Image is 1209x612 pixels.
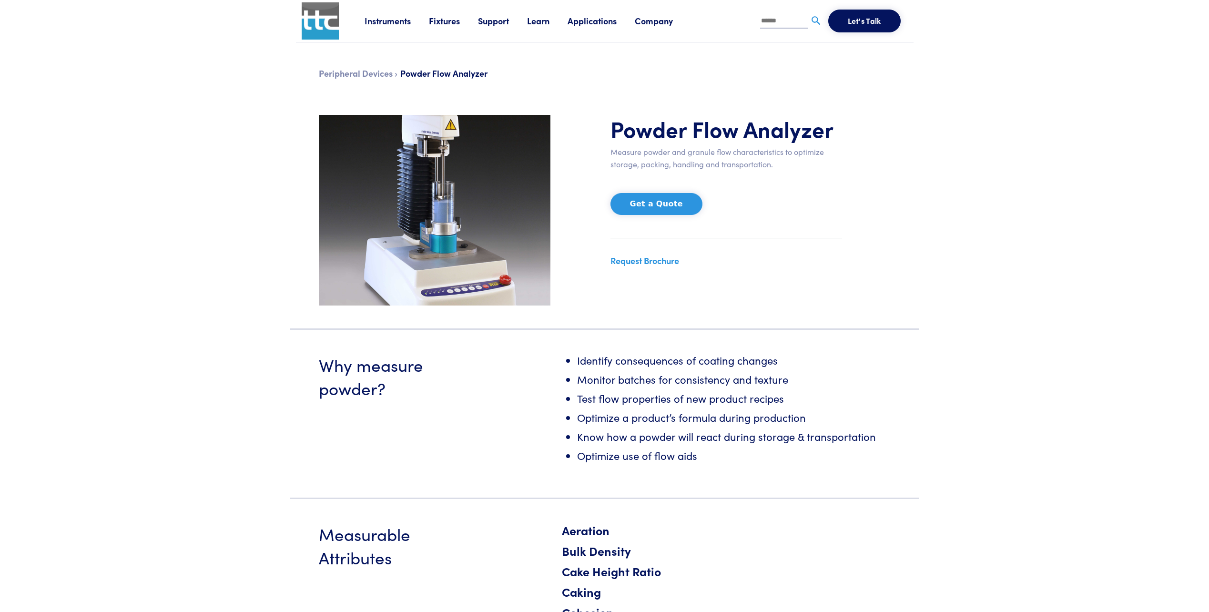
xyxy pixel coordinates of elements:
[610,115,842,143] h1: Powder Flow Analyzer
[478,15,527,27] a: Support
[319,353,453,399] h3: Why measure powder?
[577,448,891,467] li: Optimize use of flow aids
[562,583,842,600] h5: Caking
[562,522,842,539] h5: Aeration
[577,410,891,429] li: Optimize a product’s formula during production
[400,67,488,79] span: Powder Flow Analyzer
[610,193,702,215] button: Get a Quote
[429,15,478,27] a: Fixtures
[319,115,550,306] img: powder-flow-analyzer-full-instrument.jpg
[319,67,397,79] a: Peripheral Devices ›
[527,15,568,27] a: Learn
[577,353,891,372] li: Identify consequences of coating changes
[562,563,842,580] h5: Cake Height Ratio
[302,2,339,40] img: ttc_logo_1x1_v1.0.png
[365,15,429,27] a: Instruments
[610,146,842,170] p: Measure powder and granule flow characteristics to optimize storage, packing, handling and transp...
[577,391,891,410] li: Test flow properties of new product recipes
[577,429,891,448] li: Know how a powder will react during storage & transportation
[828,10,901,32] button: Let's Talk
[610,255,679,266] a: Request Brochure
[568,15,635,27] a: Applications
[319,522,453,569] h3: Measurable Attributes
[635,15,691,27] a: Company
[562,542,842,559] h5: Bulk Density
[577,372,891,391] li: Monitor batches for consistency and texture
